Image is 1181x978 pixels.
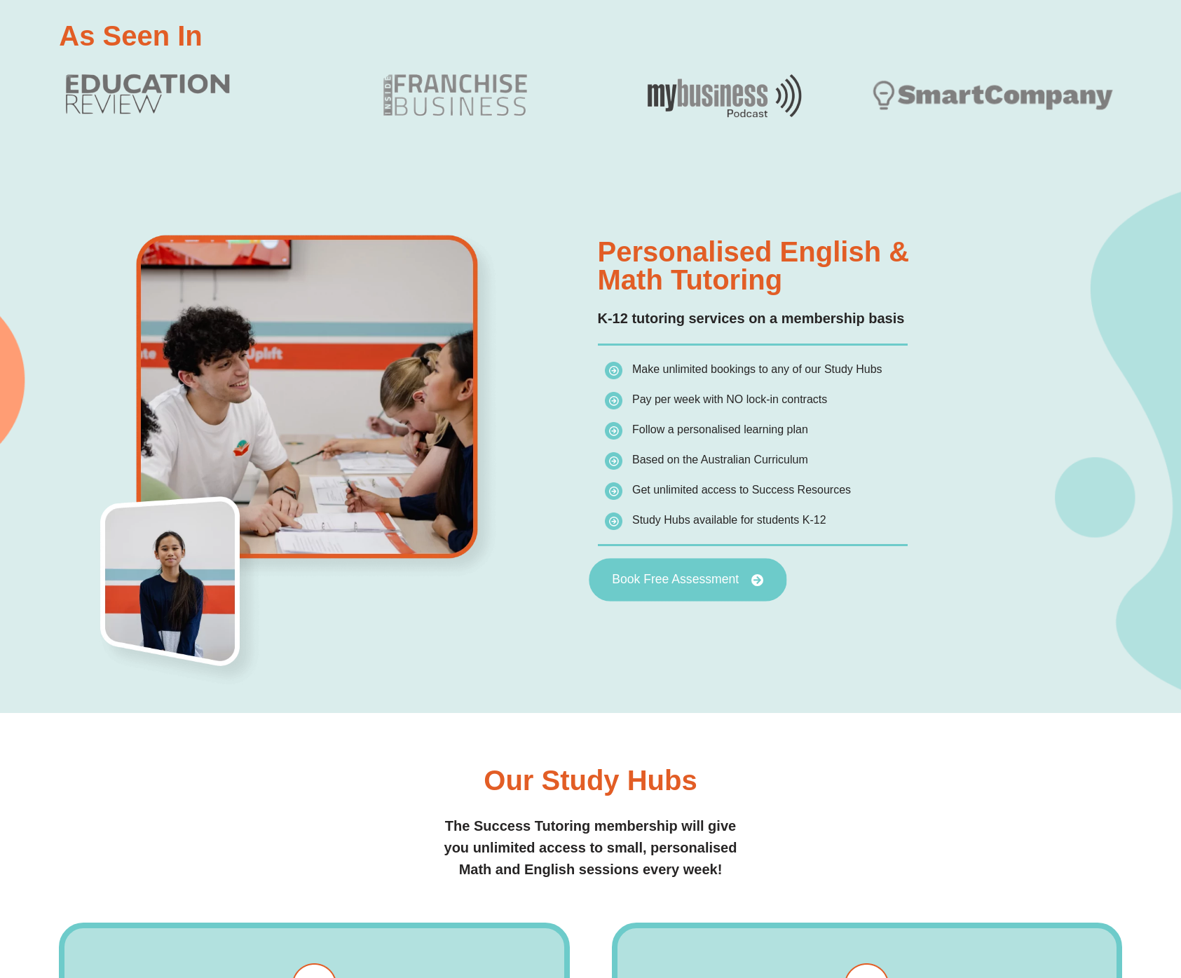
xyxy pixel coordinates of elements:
span: Make unlimited bookings to any of our Study Hubs [632,363,882,375]
img: icon-list.png [605,482,622,500]
h2: K-12 tutoring services on a membership basis [598,308,1115,330]
span: Book Free Assessment [612,574,739,587]
a: Book Free Assessment [589,559,786,602]
img: icon-list.png [605,392,622,409]
span: Follow a personalised learning plan [632,423,808,435]
span: Study Hubs available for students K-12 [632,514,826,526]
span: Get unlimited access to Success Resources [632,484,851,496]
img: icon-list.png [605,512,622,530]
iframe: Chat Widget [941,820,1181,978]
span: Based on the Australian Curriculum [632,454,808,466]
img: icon-list.png [605,452,622,470]
span: Pay per week with NO lock-in contracts [632,393,827,405]
h2: As Seen In [59,22,203,50]
h2: Personalised English & Math Tutoring [598,238,1115,294]
h2: The Success Tutoring membership will give you unlimited access to small, personalised Math and En... [431,815,750,881]
h2: Our Study Hubs [484,766,697,794]
img: icon-list.png [605,422,622,440]
img: icon-list.png [605,362,622,379]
